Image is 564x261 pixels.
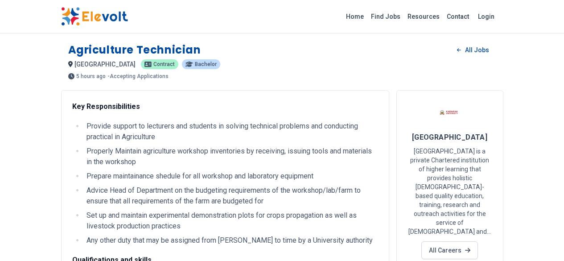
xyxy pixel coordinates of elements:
[450,43,496,57] a: All Jobs
[74,61,136,68] span: [GEOGRAPHIC_DATA]
[367,9,404,24] a: Find Jobs
[421,241,478,259] a: All Careers
[84,210,378,232] li: Set up and maintain experimental demonstration plots for crops propagation as well as livestock p...
[68,43,201,57] h1: Agriculture Technician
[84,121,378,142] li: Provide support to lecturers and students in solving technical problems and conducting practical ...
[84,185,378,207] li: Advice Head of Department on the budgeting requirements of the workshop/lab/farm to ensure that a...
[195,62,217,67] span: Bachelor
[342,9,367,24] a: Home
[84,171,378,182] li: Prepare maintainance shedule for all workshop and laboratory equipment
[439,101,461,124] img: Kabarak University
[107,74,169,79] p: - Accepting Applications
[84,235,378,246] li: Any other duty that may be assigned from [PERSON_NAME] to time by a University authority
[72,102,140,111] strong: Key Responsibilities
[473,8,500,25] a: Login
[76,74,106,79] span: 5 hours ago
[404,9,443,24] a: Resources
[153,62,175,67] span: Contract
[408,147,492,236] p: [GEOGRAPHIC_DATA] is a private Chartered institution of higher learning that provides holistic [D...
[443,9,473,24] a: Contact
[412,133,488,141] span: [GEOGRAPHIC_DATA]
[84,146,378,167] li: Properly Maintain agriculture workshop inventories by receiving, issuing tools and materials in t...
[61,7,128,26] img: Elevolt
